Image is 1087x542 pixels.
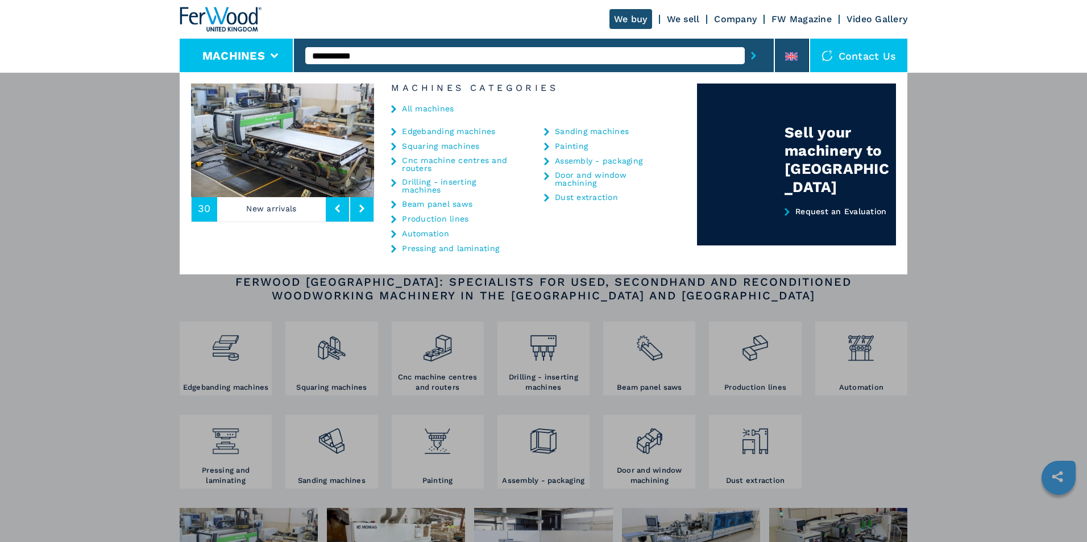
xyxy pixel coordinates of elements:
[847,14,907,24] a: Video Gallery
[667,14,700,24] a: We sell
[402,156,516,172] a: Cnc machine centres and routers
[191,84,374,197] img: image
[402,200,472,208] a: Beam panel saws
[785,123,896,196] div: Sell your machinery to [GEOGRAPHIC_DATA]
[402,105,454,112] a: All machines
[217,195,326,222] p: New arrivals
[402,127,495,135] a: Edgebanding machines
[714,14,757,24] a: Company
[202,49,265,62] button: Machines
[609,9,652,29] a: We buy
[555,142,588,150] a: Painting
[745,43,762,69] button: submit-button
[402,178,516,194] a: Drilling - inserting machines
[771,14,832,24] a: FW Magazine
[555,157,642,165] a: Assembly - packaging
[402,215,468,223] a: Production lines
[555,127,629,135] a: Sanding machines
[697,207,896,246] a: Request an Evaluation
[402,230,449,237] a: Automation
[198,203,211,214] span: 30
[180,7,262,32] img: Ferwood
[822,50,833,61] img: Contact us
[555,171,669,187] a: Door and window machining
[402,244,499,252] a: Pressing and laminating
[374,84,697,93] h6: Machines Categories
[810,39,908,73] div: Contact us
[555,193,618,201] a: Dust extraction
[402,142,479,150] a: Squaring machines
[374,84,557,197] img: image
